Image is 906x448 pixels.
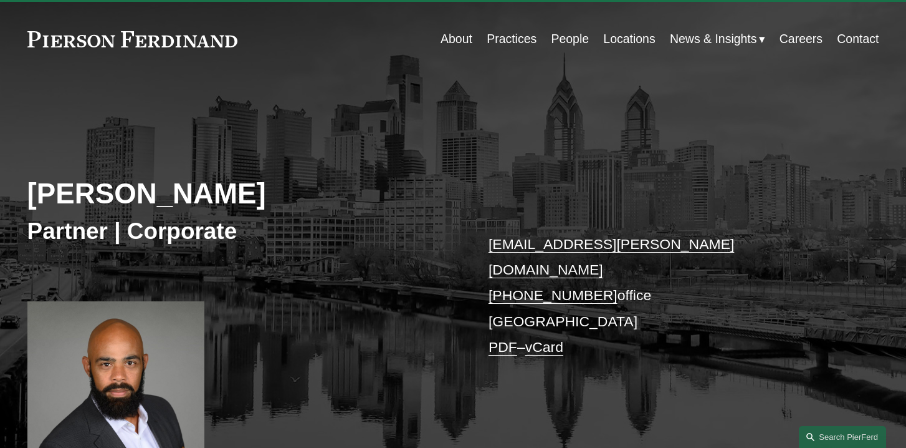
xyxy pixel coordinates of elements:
p: office [GEOGRAPHIC_DATA] – [489,231,844,361]
a: [EMAIL_ADDRESS][PERSON_NAME][DOMAIN_NAME] [489,236,734,278]
a: About [441,27,472,51]
a: PDF [489,339,517,355]
a: Locations [603,27,655,51]
span: News & Insights [670,28,757,50]
a: Careers [780,27,823,51]
a: folder dropdown [670,27,765,51]
a: Contact [837,27,879,51]
a: People [551,27,589,51]
a: Search this site [799,426,886,448]
a: vCard [525,339,563,355]
h2: [PERSON_NAME] [27,177,453,211]
a: [PHONE_NUMBER] [489,287,618,303]
a: Practices [487,27,536,51]
h3: Partner | Corporate [27,217,453,246]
